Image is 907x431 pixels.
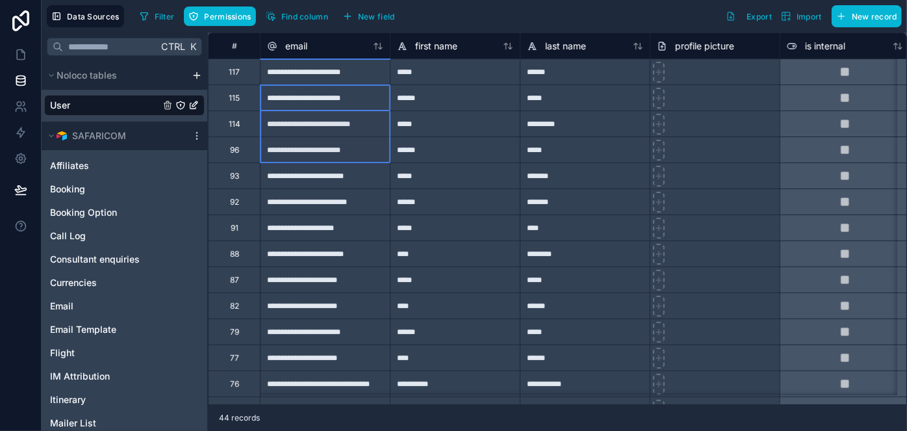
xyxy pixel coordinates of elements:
span: first name [415,40,457,53]
div: 79 [230,327,239,337]
button: New field [338,7,400,26]
div: 92 [230,197,239,207]
span: Find column [281,12,328,21]
button: New record [832,5,902,27]
button: Data Sources [47,5,124,27]
span: K [188,42,198,51]
span: Export [747,12,772,21]
div: 87 [230,275,239,285]
span: Data Sources [67,12,120,21]
span: Filter [155,12,175,21]
a: New record [826,5,902,27]
div: 77 [230,353,239,363]
span: Import [797,12,822,21]
div: 82 [230,301,239,311]
div: 88 [230,249,239,259]
div: # [218,41,250,51]
span: 44 records [219,413,260,423]
span: New record [852,12,897,21]
button: Permissions [184,7,255,26]
button: Filter [134,7,179,26]
span: last name [545,40,586,53]
div: 93 [230,171,239,181]
button: Export [721,5,776,27]
button: Find column [261,7,333,26]
div: 91 [231,223,238,233]
button: Import [776,5,826,27]
span: Permissions [204,12,251,21]
div: 114 [229,119,240,129]
span: Ctrl [160,38,186,55]
span: New field [358,12,395,21]
span: email [285,40,307,53]
span: profile picture [675,40,734,53]
div: 76 [230,379,239,389]
span: is internal [805,40,845,53]
div: 96 [230,145,239,155]
div: 115 [229,93,240,103]
a: Permissions [184,7,261,26]
div: 117 [229,67,240,77]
